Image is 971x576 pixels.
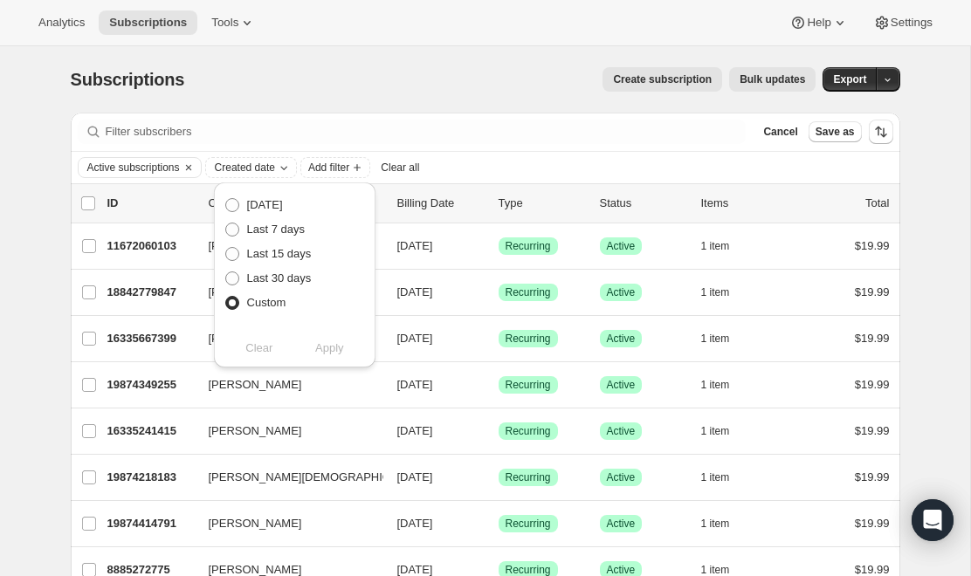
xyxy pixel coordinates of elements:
span: Analytics [38,16,85,30]
span: Settings [891,16,933,30]
button: [PERSON_NAME] [198,510,373,538]
span: [PERSON_NAME] [209,422,302,440]
span: $19.99 [855,517,890,530]
span: [DATE] [247,198,283,211]
span: Recurring [506,332,551,346]
span: Recurring [506,424,551,438]
span: [PERSON_NAME] [209,515,302,532]
span: $19.99 [855,332,890,345]
span: 1 item [701,239,730,253]
button: 1 item [701,373,749,397]
span: 1 item [701,378,730,392]
div: 19874218183[PERSON_NAME][DEMOGRAPHIC_DATA][DATE]SuccessRecurringSuccessActive1 item$19.99 [107,465,890,490]
span: Active [607,517,636,531]
p: 16335241415 [107,422,195,440]
span: Recurring [506,517,551,531]
span: $19.99 [855,470,890,483]
span: [DATE] [397,424,433,437]
div: 19874349255[PERSON_NAME][DATE]SuccessRecurringSuccessActive1 item$19.99 [107,373,890,397]
span: Save as [816,125,855,139]
span: Active [607,239,636,253]
span: Export [833,72,866,86]
button: 1 item [701,511,749,536]
span: Created date [215,161,275,175]
span: Active subscriptions [87,161,180,175]
button: Subscriptions [99,10,197,35]
span: Last 30 days [247,271,312,285]
span: Subscriptions [109,16,187,30]
span: [DATE] [397,563,433,576]
span: [PERSON_NAME][DEMOGRAPHIC_DATA] [209,469,429,486]
span: Active [607,424,636,438]
span: 1 item [701,332,730,346]
span: Create subscription [613,72,712,86]
button: 1 item [701,280,749,305]
div: 18842779847[PERSON_NAME][DATE]SuccessRecurringSuccessActive1 item$19.99 [107,280,890,305]
span: [DATE] [397,470,433,483]
button: Clear [180,158,197,177]
button: [PERSON_NAME] [198,371,373,399]
div: 16335667399[PERSON_NAME][DATE]SuccessRecurringSuccessActive1 item$19.99 [107,326,890,351]
button: Create subscription [603,67,722,92]
span: [DATE] [397,332,433,345]
span: Active [607,332,636,346]
div: 16335241415[PERSON_NAME][DATE]SuccessRecurringSuccessActive1 item$19.99 [107,419,890,443]
span: 1 item [701,285,730,299]
button: 1 item [701,465,749,490]
p: Total [865,195,889,212]
button: 1 item [701,326,749,351]
button: Save as [809,121,862,142]
span: Subscriptions [71,70,185,89]
button: [PERSON_NAME] [198,417,373,445]
button: Tools [201,10,266,35]
button: Clear all [374,157,426,178]
span: Last 15 days [247,247,312,260]
div: IDCustomerBilling DateTypeStatusItemsTotal [107,195,890,212]
div: 19874414791[PERSON_NAME][DATE]SuccessRecurringSuccessActive1 item$19.99 [107,511,890,536]
p: Status [600,195,687,212]
span: Active [607,378,636,392]
span: Bulk updates [740,72,805,86]
p: ID [107,195,195,212]
span: Last 7 days [247,223,306,236]
button: Created date [206,158,296,177]
button: Help [779,10,858,35]
button: Sort the results [869,120,893,144]
p: 11672060103 [107,237,195,255]
input: Filter subscribers [106,120,747,144]
span: $19.99 [855,285,890,298]
span: Custom [247,296,286,309]
span: 1 item [701,517,730,531]
button: 1 item [701,419,749,443]
span: $19.99 [855,424,890,437]
span: [PERSON_NAME] [209,376,302,394]
span: Add filter [308,161,349,175]
p: 19874414791 [107,515,195,532]
span: Recurring [506,378,551,392]
p: 19874218183 [107,469,195,486]
button: Active subscriptions [79,158,180,177]
p: 16335667399 [107,330,195,347]
span: Cancel [763,125,797,139]
span: [DATE] [397,517,433,530]
p: 19874349255 [107,376,195,394]
span: Recurring [506,470,551,484]
span: 1 item [701,470,730,484]
span: Recurring [506,285,551,299]
span: Tools [211,16,238,30]
button: Analytics [28,10,95,35]
button: Export [823,67,877,92]
span: Recurring [506,239,551,253]
button: Cancel [756,121,804,142]
span: [DATE] [397,378,433,391]
p: 18842779847 [107,284,195,301]
div: Items [701,195,789,212]
span: $19.99 [855,563,890,576]
span: $19.99 [855,378,890,391]
button: Bulk updates [729,67,816,92]
div: Type [499,195,586,212]
span: Clear all [381,161,419,175]
button: Settings [863,10,943,35]
span: Active [607,470,636,484]
span: Active [607,285,636,299]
